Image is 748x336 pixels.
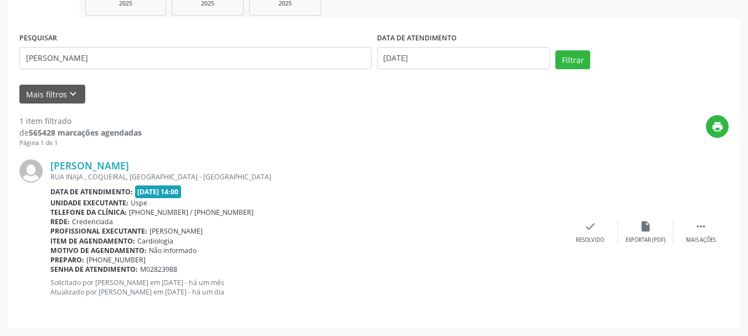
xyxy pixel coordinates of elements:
[50,246,147,255] b: Motivo de agendamento:
[19,115,142,127] div: 1 item filtrado
[86,255,146,265] span: [PHONE_NUMBER]
[50,187,133,197] b: Data de atendimento:
[50,255,84,265] b: Preparo:
[695,220,707,232] i: 
[50,217,70,226] b: Rede:
[377,47,550,69] input: Selecione um intervalo
[72,217,113,226] span: Credenciada
[576,236,604,244] div: Resolvido
[377,30,457,47] label: DATA DE ATENDIMENTO
[29,127,142,138] strong: 565428 marcações agendadas
[137,236,173,246] span: Cardiologia
[50,236,135,246] b: Item de agendamento:
[135,185,182,198] span: [DATE] 14:00
[706,115,729,138] button: print
[19,138,142,148] div: Página 1 de 1
[131,198,147,208] span: Uspe
[140,265,177,274] span: M02823988
[50,278,563,297] p: Solicitado por [PERSON_NAME] em [DATE] - há um mês Atualizado por [PERSON_NAME] em [DATE] - há um...
[50,265,138,274] b: Senha de atendimento:
[149,226,203,236] span: [PERSON_NAME]
[711,121,724,133] i: print
[19,30,57,47] label: PESQUISAR
[19,47,372,69] input: Nome, código do beneficiário ou CPF
[129,208,254,217] span: [PHONE_NUMBER] / [PHONE_NUMBER]
[50,159,129,172] a: [PERSON_NAME]
[19,127,142,138] div: de
[19,159,43,183] img: img
[555,50,590,69] button: Filtrar
[584,220,596,232] i: check
[67,88,79,100] i: keyboard_arrow_down
[50,208,127,217] b: Telefone da clínica:
[50,198,128,208] b: Unidade executante:
[50,172,563,182] div: RUA INAJA , COQUEIRAL, [GEOGRAPHIC_DATA] - [GEOGRAPHIC_DATA]
[149,246,197,255] span: Não informado
[639,220,652,232] i: insert_drive_file
[19,85,85,104] button: Mais filtroskeyboard_arrow_down
[626,236,666,244] div: Exportar (PDF)
[686,236,716,244] div: Mais ações
[50,226,147,236] b: Profissional executante:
